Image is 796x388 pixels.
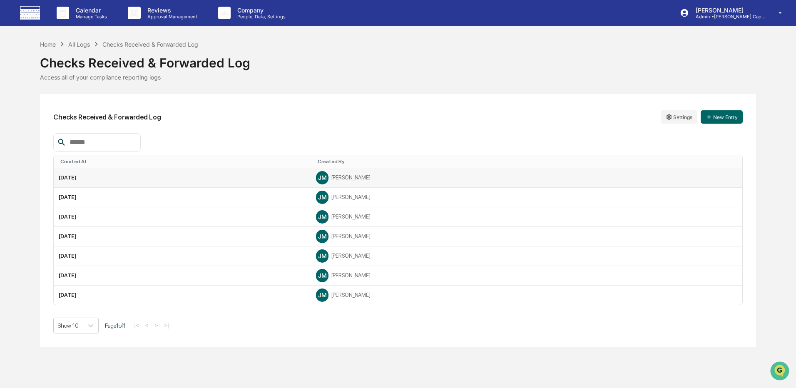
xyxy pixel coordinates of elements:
td: [DATE] [54,246,311,266]
button: |< [132,322,142,329]
div: [PERSON_NAME] [316,269,737,282]
span: JM [318,291,326,298]
h2: Checks Received & Forwarded Log [53,113,161,121]
span: JM [318,272,326,279]
button: Settings [661,110,697,124]
span: Data Lookup [17,121,52,129]
span: JM [318,194,326,201]
span: JM [318,252,326,259]
span: JM [318,233,326,240]
span: JM [318,213,326,220]
div: [PERSON_NAME] [316,289,737,301]
span: Attestations [69,105,103,113]
button: < [143,322,151,329]
button: Start new chat [142,66,152,76]
span: Page 1 of 1 [105,322,126,329]
td: [DATE] [54,227,311,246]
p: Approval Management [141,14,201,20]
div: [PERSON_NAME] [316,211,737,223]
div: All Logs [68,41,90,48]
p: Calendar [69,7,111,14]
div: 🖐️ [8,106,15,112]
button: > [152,322,161,329]
div: [PERSON_NAME] [316,191,737,204]
span: Pylon [83,141,101,147]
div: 🗄️ [60,106,67,112]
div: Toggle SortBy [60,159,308,164]
div: Checks Received & Forwarded Log [40,49,756,70]
button: New Entry [701,110,743,124]
div: Checks Received & Forwarded Log [102,41,198,48]
p: [PERSON_NAME] [689,7,766,14]
span: Preclearance [17,105,54,113]
td: [DATE] [54,188,311,207]
div: We're available if you need us! [28,72,105,79]
div: Access all of your compliance reporting logs [40,74,756,81]
a: 🗄️Attestations [57,102,107,117]
div: 🔎 [8,122,15,128]
span: JM [318,174,326,181]
p: People, Data, Settings [231,14,290,20]
td: [DATE] [54,266,311,286]
iframe: Open customer support [769,361,792,383]
div: Start new chat [28,64,137,72]
img: 1746055101610-c473b297-6a78-478c-a979-82029cc54cd1 [8,64,23,79]
p: Admin • [PERSON_NAME] Capital [689,14,766,20]
div: [PERSON_NAME] [316,172,737,184]
a: 🖐️Preclearance [5,102,57,117]
div: Toggle SortBy [318,159,739,164]
a: Powered byPylon [59,141,101,147]
td: [DATE] [54,286,311,305]
div: Home [40,41,56,48]
p: Reviews [141,7,201,14]
td: [DATE] [54,207,311,227]
p: Company [231,7,290,14]
div: [PERSON_NAME] [316,230,737,243]
td: [DATE] [54,168,311,188]
div: [PERSON_NAME] [316,250,737,262]
a: 🔎Data Lookup [5,117,56,132]
button: >| [162,322,171,329]
p: How can we help? [8,17,152,31]
img: logo [20,6,40,20]
p: Manage Tasks [69,14,111,20]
